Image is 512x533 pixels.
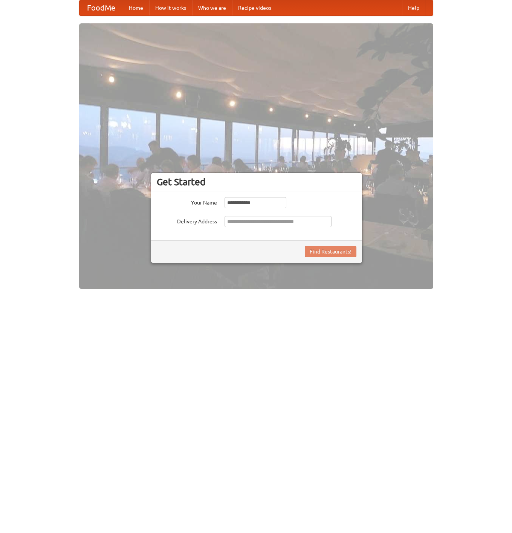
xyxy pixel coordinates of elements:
[402,0,425,15] a: Help
[123,0,149,15] a: Home
[149,0,192,15] a: How it works
[157,197,217,206] label: Your Name
[157,176,356,188] h3: Get Started
[305,246,356,257] button: Find Restaurants!
[192,0,232,15] a: Who we are
[232,0,277,15] a: Recipe videos
[157,216,217,225] label: Delivery Address
[79,0,123,15] a: FoodMe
